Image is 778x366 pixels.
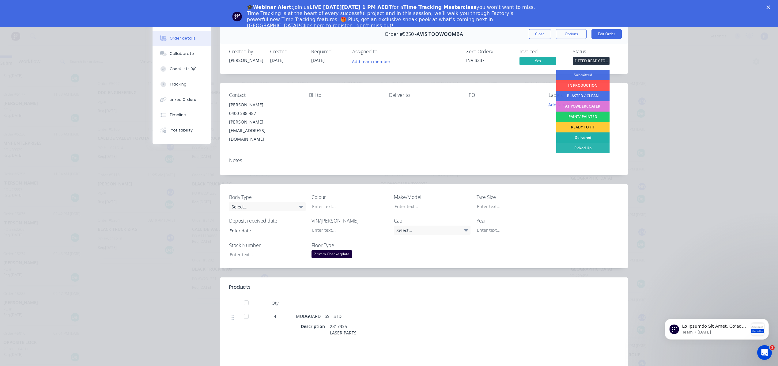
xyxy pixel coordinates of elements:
label: Deposit received date [229,217,306,224]
div: Collaborate [170,51,194,56]
div: Required [311,49,345,55]
button: Edit Order [591,29,622,39]
div: Invoiced [519,49,565,55]
label: VIN/[PERSON_NAME] [312,217,388,224]
span: AVIS TOOWOOMBA [417,31,463,37]
label: Year [477,217,553,224]
label: Tyre Size [477,193,553,201]
div: Bill to [309,92,379,98]
div: PAINT/ PAINTED [556,112,610,122]
div: Checklists 0/0 [170,66,197,72]
div: [PERSON_NAME][EMAIL_ADDRESS][DOMAIN_NAME] [229,118,299,143]
img: Profile image for Team [232,12,242,21]
a: Click here to register - don’t miss out! [300,23,394,29]
button: Linked Orders [153,92,211,107]
div: Select... [229,202,306,211]
button: Timeline [153,107,211,123]
label: Cab [394,217,470,224]
b: 🎓Webinar Alert: [247,4,293,10]
span: Yes [519,57,556,65]
button: Add labels [545,101,573,109]
iframe: Intercom notifications message [655,307,778,349]
div: INV-3237 [466,57,512,63]
label: Make/Model [394,193,470,201]
button: Close [529,29,551,39]
div: Order details [170,36,196,41]
div: PO [469,92,539,98]
div: Qty [257,297,293,309]
div: Picked Up [556,143,610,153]
div: Delivered [556,132,610,143]
div: AT POWDERCOATER [556,101,610,112]
label: Stock Number [229,242,306,249]
button: Profitability [153,123,211,138]
div: Contact [229,92,299,98]
div: [PERSON_NAME]0400 388 487[PERSON_NAME][EMAIL_ADDRESS][DOMAIN_NAME] [229,101,299,143]
input: Enter date [225,226,301,235]
button: Collaborate [153,46,211,61]
span: 1 [770,345,775,350]
div: Created by [229,49,263,55]
span: FITTED READY FO... [573,57,610,65]
div: Join us for a you won’t want to miss. Time Tracking is at the heart of every successful project a... [247,4,536,29]
span: 4 [274,313,276,319]
div: [PERSON_NAME] [229,101,299,109]
div: Profitability [170,128,193,133]
div: Assigned to [352,49,414,55]
button: FITTED READY FO... [573,57,610,66]
button: Add team member [352,57,394,65]
iframe: Intercom live chat [757,345,772,360]
div: Status [573,49,619,55]
span: Order #5250 - [385,31,417,37]
div: Products [229,284,251,291]
div: Close [766,6,772,9]
div: Deliver to [389,92,459,98]
div: Description [301,322,327,331]
p: Message from Team, sent 2w ago [27,23,93,29]
div: 2817335 LASER PARTS [327,322,359,337]
div: [PERSON_NAME] [229,57,263,63]
div: 2.1mm Checkerplate [312,250,352,258]
span: [DATE] [270,57,284,63]
button: Order details [153,31,211,46]
div: Labels [549,92,619,98]
b: Time Tracking Masterclass [403,4,477,10]
div: Tracking [170,82,187,87]
div: 0400 388 487 [229,109,299,118]
div: IN PRODUCTION [556,80,610,91]
button: Tracking [153,77,211,92]
div: Linked Orders [170,97,196,102]
div: READY TO FIT [556,122,610,132]
span: MUDGUARD - SS - STD [296,313,342,319]
button: Options [556,29,587,39]
label: Body Type [229,193,306,201]
button: Checklists 0/0 [153,61,211,77]
div: Created [270,49,304,55]
label: Colour [312,193,388,201]
button: Add team member [349,57,394,65]
div: Submitted [556,70,610,80]
div: Xero Order # [466,49,512,55]
label: Floor Type [312,242,388,249]
b: LIVE [DATE][DATE] 1 PM AEDT [309,4,392,10]
div: Timeline [170,112,186,118]
div: Select... [394,226,470,235]
div: Notes [229,158,619,163]
div: BLASTED / CLEAN [556,91,610,101]
span: [DATE] [311,57,325,63]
